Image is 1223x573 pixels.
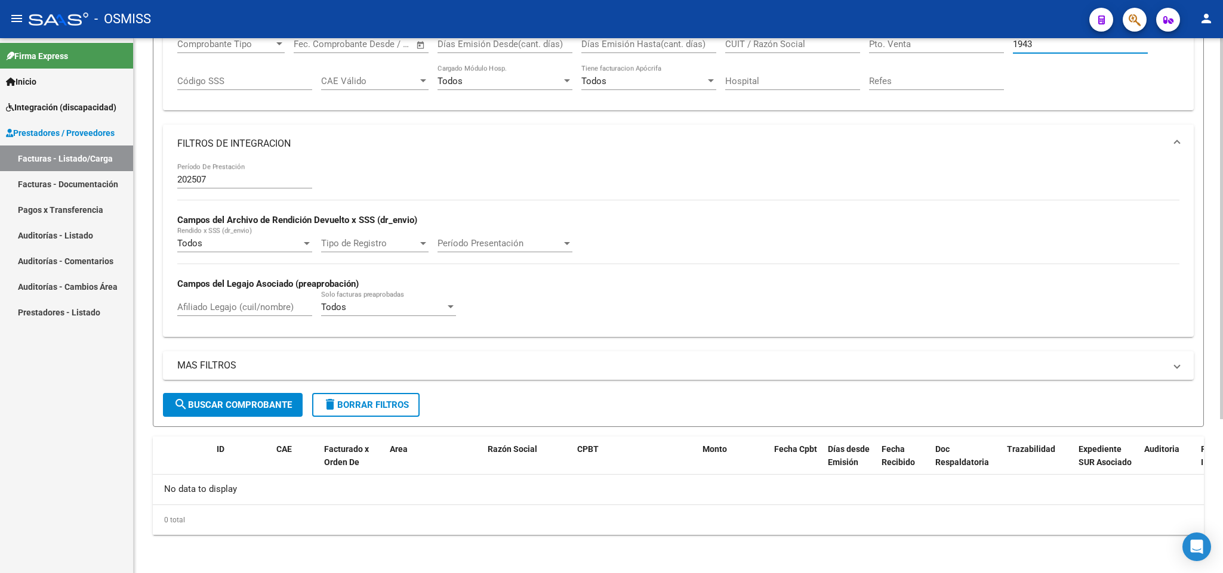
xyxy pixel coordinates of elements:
span: Fecha Recibido [882,444,915,467]
datatable-header-cell: Razón Social [483,436,572,489]
datatable-header-cell: Días desde Emisión [823,436,877,489]
span: Fecha Cpbt [774,444,817,454]
button: Open calendar [414,38,428,52]
input: Fecha inicio [294,39,342,49]
span: Inicio [6,75,36,88]
span: Todos [438,76,463,86]
span: CAE [276,444,292,454]
span: Trazabilidad [1007,444,1055,454]
span: Auditoria [1144,444,1179,454]
div: No data to display [153,475,1204,504]
datatable-header-cell: Expediente SUR Asociado [1074,436,1139,489]
mat-expansion-panel-header: MAS FILTROS [163,351,1194,380]
mat-expansion-panel-header: FILTROS DE INTEGRACION [163,125,1194,163]
span: Tipo de Registro [321,238,418,249]
span: ID [217,444,224,454]
span: Días desde Emisión [828,444,870,467]
span: Monto [703,444,727,454]
mat-icon: delete [323,397,337,411]
span: Todos [581,76,606,86]
span: Integración (discapacidad) [6,101,116,114]
span: Todos [177,238,202,249]
datatable-header-cell: Trazabilidad [1002,436,1074,489]
mat-panel-title: MAS FILTROS [177,359,1165,372]
span: Doc Respaldatoria [935,444,989,467]
button: Buscar Comprobante [163,393,303,417]
button: Borrar Filtros [312,393,420,417]
mat-icon: menu [10,11,24,26]
span: Comprobante Tipo [177,39,274,49]
span: - OSMISS [94,6,151,32]
div: 0 total [153,505,1204,535]
mat-icon: person [1199,11,1213,26]
datatable-header-cell: Auditoria [1139,436,1196,489]
datatable-header-cell: Fecha Cpbt [769,436,823,489]
datatable-header-cell: CAE [272,436,319,489]
span: Expediente SUR Asociado [1079,444,1132,467]
span: Buscar Comprobante [174,399,292,410]
span: CPBT [577,444,599,454]
datatable-header-cell: CPBT [572,436,698,489]
span: Prestadores / Proveedores [6,126,115,140]
span: CAE Válido [321,76,418,86]
span: Area [390,444,408,454]
span: Borrar Filtros [323,399,409,410]
mat-panel-title: FILTROS DE INTEGRACION [177,137,1165,150]
strong: Campos del Legajo Asociado (preaprobación) [177,278,359,289]
span: Facturado x Orden De [324,444,369,467]
mat-icon: search [174,397,188,411]
datatable-header-cell: Area [385,436,466,489]
datatable-header-cell: Fecha Recibido [877,436,931,489]
span: Todos [321,302,346,312]
strong: Campos del Archivo de Rendición Devuelto x SSS (dr_envio) [177,215,417,225]
datatable-header-cell: ID [212,436,272,489]
span: Razón Social [488,444,537,454]
datatable-header-cell: Facturado x Orden De [319,436,385,489]
span: Período Presentación [438,238,562,249]
input: Fecha fin [353,39,411,49]
div: Open Intercom Messenger [1182,532,1211,561]
span: Firma Express [6,49,68,63]
datatable-header-cell: Monto [698,436,769,489]
datatable-header-cell: Doc Respaldatoria [931,436,1002,489]
div: FILTROS DE INTEGRACION [163,163,1194,336]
